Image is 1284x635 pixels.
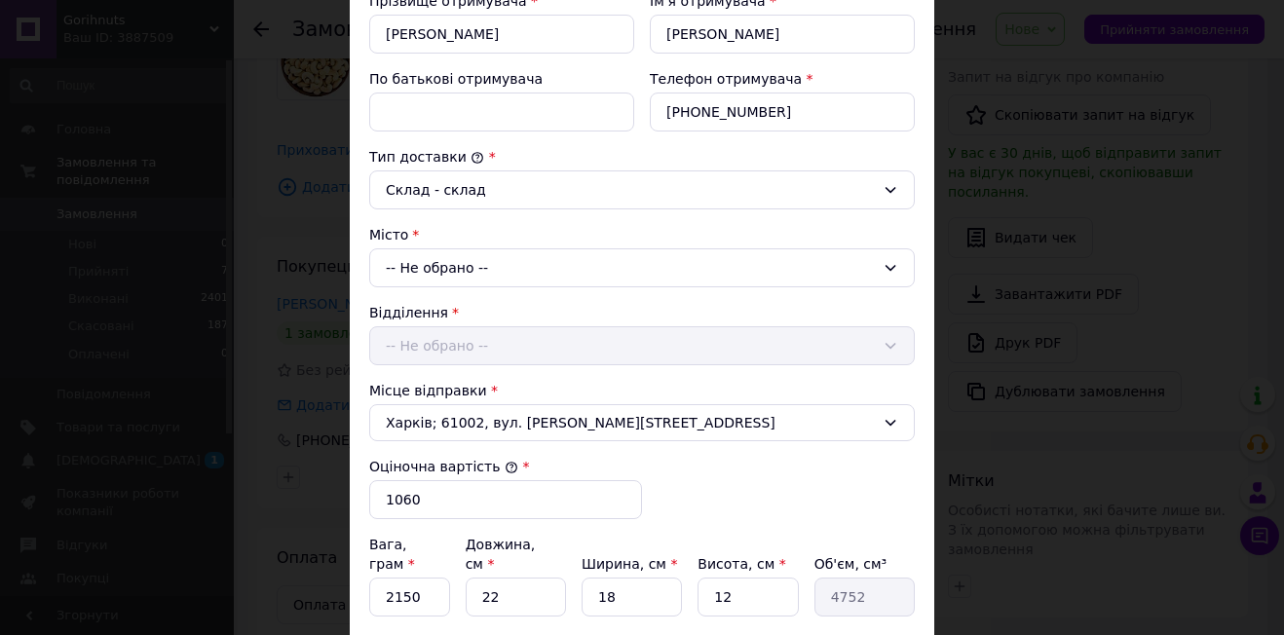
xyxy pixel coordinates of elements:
div: Склад - склад [386,179,875,201]
label: Ширина, см [582,556,677,572]
label: По батькові отримувача [369,71,543,87]
label: Оціночна вартість [369,459,518,474]
div: Об'єм, см³ [814,554,915,574]
div: Відділення [369,303,915,322]
input: +380 [650,93,915,131]
div: Тип доставки [369,147,915,167]
label: Довжина, см [466,537,536,572]
label: Телефон отримувача [650,71,802,87]
label: Висота, см [698,556,785,572]
div: Місто [369,225,915,244]
div: Місце відправки [369,381,915,400]
span: Харків; 61002, вул. [PERSON_NAME][STREET_ADDRESS] [386,413,875,432]
label: Вага, грам [369,537,415,572]
div: -- Не обрано -- [369,248,915,287]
